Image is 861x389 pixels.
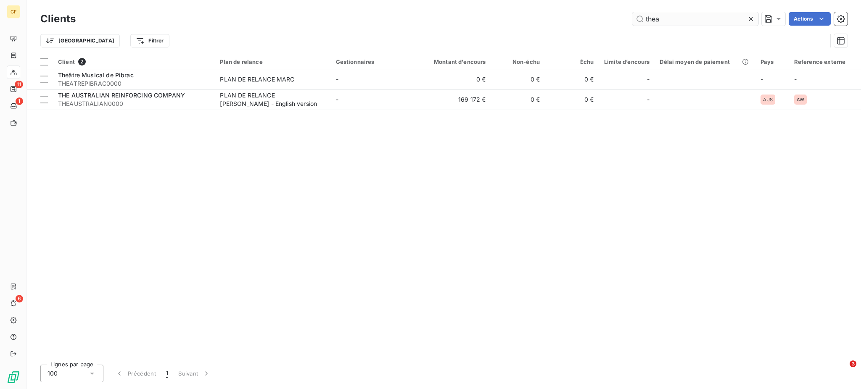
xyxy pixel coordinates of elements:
[647,75,650,84] span: -
[491,89,545,110] td: 0 €
[16,97,23,105] span: 1
[545,89,599,110] td: 0 €
[761,76,763,83] span: -
[58,71,134,79] span: Théâtre Musical de Pibrac
[794,58,856,65] div: Reference externe
[15,81,23,88] span: 11
[336,58,414,65] div: Gestionnaires
[604,58,650,65] div: Limite d’encours
[161,365,173,382] button: 1
[173,365,216,382] button: Suivant
[660,58,750,65] div: Délai moyen de paiement
[423,58,486,65] div: Montant d'encours
[58,58,75,65] span: Client
[166,369,168,378] span: 1
[632,12,758,26] input: Rechercher
[491,69,545,89] td: 0 €
[336,76,338,83] span: -
[545,69,599,89] td: 0 €
[794,76,797,83] span: -
[40,11,76,26] h3: Clients
[130,34,169,47] button: Filtrer
[797,97,804,102] span: AW
[220,75,294,84] div: PLAN DE RELANCE MARC
[110,365,161,382] button: Précédent
[850,360,856,367] span: 3
[48,369,58,378] span: 100
[336,96,338,103] span: -
[78,58,86,66] span: 2
[550,58,594,65] div: Échu
[7,371,20,384] img: Logo LeanPay
[418,89,491,110] td: 169 172 €
[58,79,210,88] span: THEATREPIBRAC0000
[789,12,831,26] button: Actions
[7,5,20,18] div: GF
[832,360,853,381] iframe: Intercom live chat
[418,69,491,89] td: 0 €
[496,58,540,65] div: Non-échu
[58,100,210,108] span: THEAUSTRALIAN0000
[647,95,650,104] span: -
[761,58,784,65] div: Pays
[763,97,773,102] span: AUS
[220,58,325,65] div: Plan de relance
[220,91,325,108] div: PLAN DE RELANCE [PERSON_NAME] - English version
[16,295,23,302] span: 6
[58,92,185,99] span: THE AUSTRALIAN REINFORCING COMPANY
[40,34,120,47] button: [GEOGRAPHIC_DATA]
